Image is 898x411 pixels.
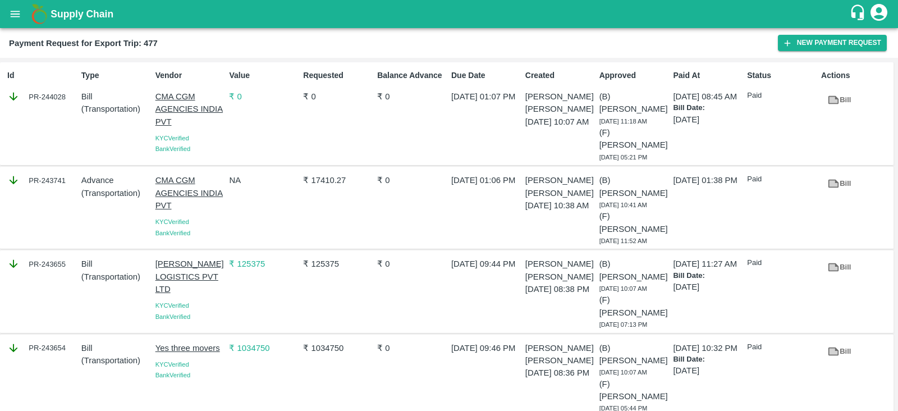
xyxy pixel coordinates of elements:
p: [PERSON_NAME] [PERSON_NAME] [525,342,595,367]
p: ₹ 125375 [229,258,299,270]
div: account of current user [869,2,889,26]
p: Vendor [155,70,225,81]
span: [DATE] 10:07 AM [599,369,647,376]
b: Payment Request for Export Trip: 477 [9,39,158,48]
p: [DATE] 08:45 AM [673,90,743,103]
img: logo [28,3,51,25]
p: ₹ 0 [377,258,447,270]
p: Bill Date: [673,271,743,281]
div: PR-243741 [7,174,77,186]
p: ( Transportation ) [81,271,151,283]
button: open drawer [2,1,28,27]
p: Bill Date: [673,354,743,365]
p: [DATE] 01:07 PM [451,90,521,103]
p: (B) [PERSON_NAME] [599,174,669,199]
span: [DATE] 10:41 AM [599,202,647,208]
span: Bank Verified [155,372,190,378]
span: [DATE] 11:52 AM [599,238,647,244]
p: ₹ 0 [377,90,447,103]
a: Bill [821,174,857,194]
p: Id [7,70,77,81]
p: [DATE] 01:06 PM [451,174,521,186]
p: ( Transportation ) [81,354,151,367]
span: [DATE] 10:07 AM [599,285,647,292]
p: [PERSON_NAME] [PERSON_NAME] [525,258,595,283]
p: CMA CGM AGENCIES INDIA PVT [155,174,225,212]
p: Bill [81,342,151,354]
a: Bill [821,90,857,110]
p: Advance [81,174,151,186]
span: Bank Verified [155,313,190,320]
p: Bill [81,258,151,270]
p: Value [229,70,299,81]
p: [DATE] 10:32 PM [673,342,743,354]
span: KYC Verified [155,361,189,368]
p: NA [229,174,299,186]
div: customer-support [849,4,869,24]
p: ₹ 1034750 [229,342,299,354]
p: [DATE] 10:38 AM [525,199,595,212]
p: (B) [PERSON_NAME] [599,342,669,367]
span: KYC Verified [155,302,189,309]
p: [DATE] [673,364,743,377]
p: Yes three movers [155,342,225,354]
p: Paid [747,342,817,353]
span: [DATE] 11:18 AM [599,118,647,125]
div: PR-243654 [7,342,77,354]
p: ₹ 17410.27 [303,174,373,186]
p: ₹ 0 [303,90,373,103]
span: KYC Verified [155,218,189,225]
p: Requested [303,70,373,81]
p: (F) [PERSON_NAME] [599,126,669,152]
p: ₹ 125375 [303,258,373,270]
p: Balance Advance [377,70,447,81]
p: Paid [747,174,817,185]
p: (F) [PERSON_NAME] [599,378,669,403]
span: Bank Verified [155,230,190,236]
p: ₹ 0 [229,90,299,103]
p: Actions [821,70,891,81]
span: [DATE] 07:13 PM [599,321,648,328]
p: [DATE] 11:27 AM [673,258,743,270]
p: [DATE] 09:44 PM [451,258,521,270]
p: (B) [PERSON_NAME] [599,258,669,283]
p: [PERSON_NAME] [PERSON_NAME] [525,174,595,199]
p: (B) [PERSON_NAME] [599,90,669,116]
a: Supply Chain [51,6,849,22]
p: Approved [599,70,669,81]
b: Supply Chain [51,8,113,20]
button: New Payment Request [778,35,887,51]
p: [DATE] 09:46 PM [451,342,521,354]
div: PR-243655 [7,258,77,270]
p: Paid [747,258,817,268]
p: Bill Date: [673,103,743,113]
a: Bill [821,342,857,362]
p: [DATE] [673,281,743,293]
span: [DATE] 05:21 PM [599,154,648,161]
div: PR-244028 [7,90,77,103]
p: [DATE] 01:38 PM [673,174,743,186]
p: [DATE] 08:36 PM [525,367,595,379]
p: Paid [747,90,817,101]
p: Created [525,70,595,81]
p: ₹ 0 [377,174,447,186]
p: (F) [PERSON_NAME] [599,294,669,319]
p: [DATE] 10:07 AM [525,116,595,128]
p: ( Transportation ) [81,187,151,199]
p: Status [747,70,817,81]
span: KYC Verified [155,135,189,141]
p: [PERSON_NAME] LOGISTICS PVT LTD [155,258,225,295]
p: [DATE] [673,113,743,126]
a: Bill [821,258,857,277]
p: Paid At [673,70,743,81]
span: Bank Verified [155,145,190,152]
p: Type [81,70,151,81]
p: [DATE] 08:38 PM [525,283,595,295]
p: Due Date [451,70,521,81]
p: ₹ 0 [377,342,447,354]
p: ₹ 1034750 [303,342,373,354]
p: [PERSON_NAME] [PERSON_NAME] [525,90,595,116]
p: Bill [81,90,151,103]
p: CMA CGM AGENCIES INDIA PVT [155,90,225,128]
p: (F) [PERSON_NAME] [599,210,669,235]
